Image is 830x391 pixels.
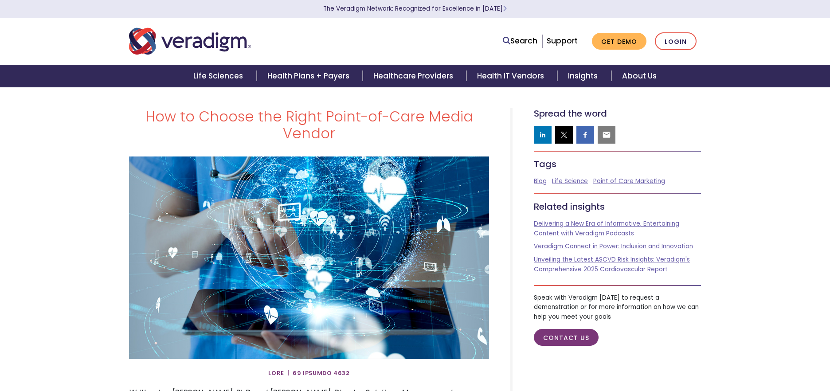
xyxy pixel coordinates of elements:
a: Veradigm Connect in Power: Inclusion and Innovation [534,242,693,250]
a: Healthcare Providers [363,65,466,87]
a: Health Plans + Payers [257,65,363,87]
img: twitter sharing button [560,130,568,139]
a: The Veradigm Network: Recognized for Excellence in [DATE]Learn More [323,4,507,13]
a: Blog [534,177,547,185]
a: Unveiling the Latest ASCVD Risk Insights: Veradigm's Comprehensive 2025 Cardiovascular Report [534,255,690,274]
a: Login [655,32,697,51]
span: Lore | 69 Ipsumdo 4632 [268,366,349,380]
a: Search [503,35,537,47]
img: email sharing button [602,130,611,139]
a: Contact Us [534,329,599,346]
h5: Related insights [534,201,701,212]
a: About Us [611,65,667,87]
a: Insights [557,65,611,87]
p: Speak with Veradigm [DATE] to request a demonstration or for more information on how we can help ... [534,293,701,322]
a: Support [547,35,578,46]
a: Life Sciences [183,65,256,87]
img: linkedin sharing button [538,130,547,139]
h5: Tags [534,159,701,169]
img: facebook sharing button [581,130,590,139]
h1: How to Choose the Right Point-of-Care Media Vendor [129,108,489,142]
img: Veradigm logo [129,27,251,56]
h5: Spread the word [534,108,701,119]
span: Learn More [503,4,507,13]
a: Point of Care Marketing [593,177,665,185]
a: Delivering a New Era of Informative, Entertaining Content with Veradigm Podcasts [534,219,679,238]
a: Health IT Vendors [466,65,557,87]
a: Get Demo [592,33,646,50]
a: Life Science [552,177,588,185]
